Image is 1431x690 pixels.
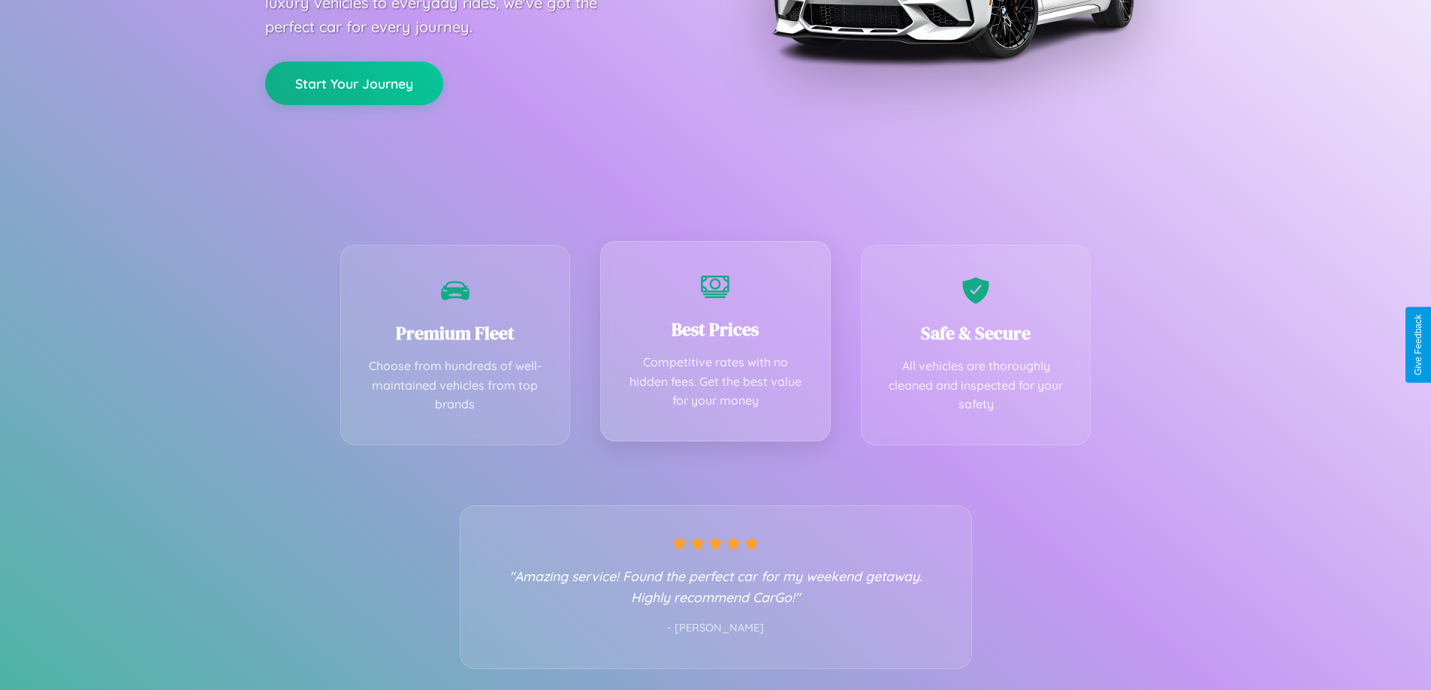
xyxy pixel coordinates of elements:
h3: Safe & Secure [884,321,1068,345]
h3: Best Prices [623,317,808,342]
p: Choose from hundreds of well-maintained vehicles from top brands [364,357,548,414]
p: Competitive rates with no hidden fees. Get the best value for your money [623,353,808,411]
p: "Amazing service! Found the perfect car for my weekend getaway. Highly recommend CarGo!" [491,565,941,607]
p: - [PERSON_NAME] [491,619,941,638]
h3: Premium Fleet [364,321,548,345]
p: All vehicles are thoroughly cleaned and inspected for your safety [884,357,1068,414]
button: Start Your Journey [265,62,443,105]
div: Give Feedback [1413,315,1423,375]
